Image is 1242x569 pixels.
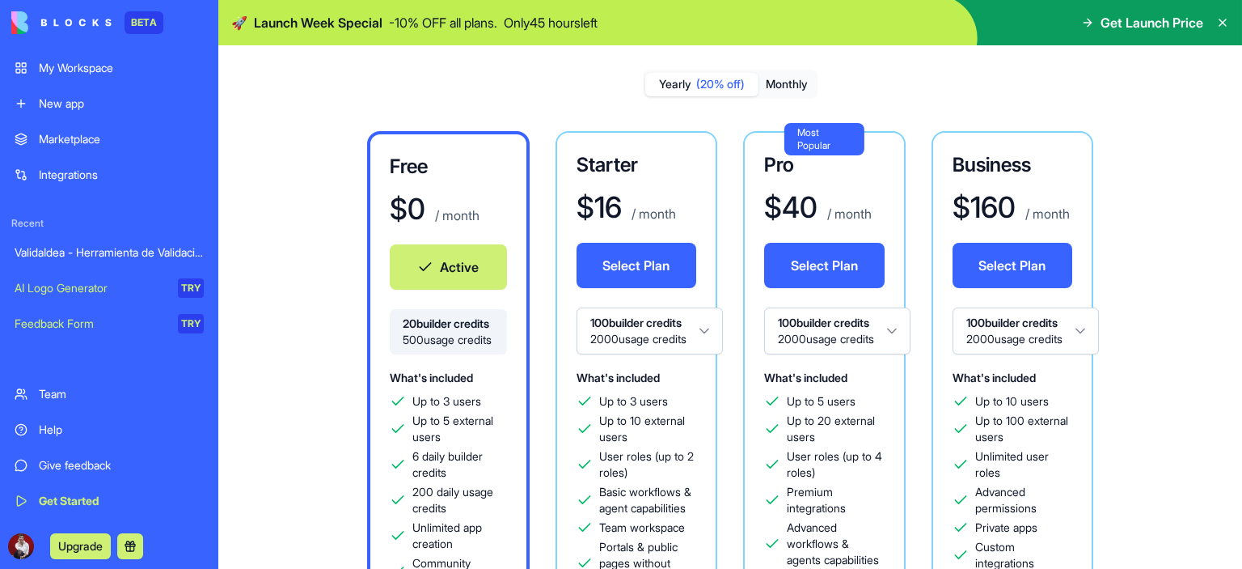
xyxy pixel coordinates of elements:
a: AI Logo GeneratorTRY [5,272,213,304]
button: Gif picker [51,497,64,510]
span: Up to 100 external users [975,413,1073,445]
div: New app [39,96,204,112]
a: New app [5,87,213,120]
div: AI Logo Generator [15,280,167,296]
h1: Blocks [101,8,142,20]
button: Upload attachment [77,497,90,510]
div: You’ll get replies here and in your email: ✉️ [26,287,252,350]
a: Feedback FormTRY [5,308,213,340]
span: Unlimited app creation [412,520,507,552]
span: Get Launch Price [1100,13,1203,32]
div: Team [39,386,204,402]
div: Hey Anllelic 👋 [26,103,252,119]
button: Monthly [758,73,815,96]
div: The Blocks Team says… [13,277,310,435]
div: Feedback Form [15,316,167,332]
span: 500 usage credits [403,332,494,348]
div: Help [39,422,204,438]
span: Up to 3 users [412,393,481,410]
span: 20 builder credits [403,316,494,332]
h1: $ 160 [953,191,1016,223]
a: Marketplace [5,123,213,155]
a: ValidaIdea - Herramienta de Validación de Negocios [5,236,213,269]
a: My Workspace [5,52,213,84]
button: Active [390,244,507,290]
div: Waiting for a teammate [16,449,307,462]
div: TRY [178,314,204,333]
h3: Business [953,152,1073,178]
span: Up to 20 external users [787,413,885,445]
a: Team [5,378,213,410]
div: Integrations [39,167,204,183]
a: Give feedback [5,449,213,482]
p: / month [628,204,676,223]
span: (20% off) [696,76,745,92]
img: Profile image for Michal [86,449,99,462]
h3: Starter [577,152,697,178]
div: Shelly says… [13,93,310,181]
span: Recent [5,217,213,230]
span: Unlimited user roles [975,448,1073,481]
span: What's included [764,371,847,384]
a: Get Started [5,485,213,517]
span: Up to 10 external users [599,413,697,445]
div: My Workspace [39,60,204,76]
button: Emoji picker [25,497,38,510]
div: ValidaIdea - Herramienta de Validación de Negocios [15,244,204,261]
p: - 10 % OFF all plans. [389,13,497,32]
div: Give feedback [39,457,204,473]
div: Welcome to Blocks 🙌 I'm here if you have any questions! [26,127,252,159]
h3: Free [390,154,507,180]
a: Help [5,414,213,446]
b: [EMAIL_ADDRESS][DOMAIN_NAME] [26,319,154,348]
span: Up to 5 users [787,393,855,410]
b: [DATE] [40,375,82,388]
button: go back [11,6,41,37]
div: Hey Anllelic 👋Welcome to Blocks 🙌 I'm here if you have any questions! [13,93,265,168]
div: Hello, this first version looks amazing! How pricing works? How much can I do with a free version... [58,181,310,264]
span: What's included [953,371,1036,384]
div: BETA [125,11,163,34]
span: 200 daily usage credits [412,484,507,516]
div: Marketplace [39,131,204,147]
button: Start recording [103,497,116,510]
button: Send a message… [277,490,303,516]
span: Private apps [975,520,1037,536]
div: Hello, this first version looks amazing! How pricing works? How much can I do with a free version... [71,191,298,254]
div: Close [284,6,313,36]
div: TRY [178,278,204,298]
p: / month [824,204,872,223]
span: Up to 3 users [599,393,668,410]
button: Select Plan [953,243,1073,288]
span: Premium integrations [787,484,885,516]
p: / month [1022,204,1070,223]
span: 🚀 [231,13,247,32]
div: The Blocks Team • 5m ago [26,403,157,413]
a: Integrations [5,159,213,191]
h1: $ 40 [764,191,817,223]
a: BETA [11,11,163,34]
div: Most Popular [784,123,864,155]
span: Team workspace [599,520,685,536]
span: Launch Week Special [254,13,382,32]
div: The team will be back 🕒 [26,359,252,390]
p: Back [DATE] [114,20,179,36]
span: Up to 10 users [975,393,1049,410]
span: Advanced permissions [975,484,1073,516]
h3: Pro [764,152,885,178]
a: Upgrade [50,537,111,554]
div: Anllelic says… [13,181,310,277]
button: Home [253,6,284,37]
textarea: Message… [14,463,310,490]
span: Advanced workflows & agents capabilities [787,520,885,568]
img: Profile image for Michal [46,9,72,35]
img: logo [11,11,112,34]
button: Select Plan [577,243,697,288]
p: Only 45 hours left [504,13,598,32]
h1: $ 0 [390,193,425,225]
img: Profile image for Shelly [69,9,95,35]
button: Upgrade [50,533,111,559]
img: Profile image for Shelly [95,449,108,462]
div: Get Started [39,493,204,509]
span: 6 daily builder credits [412,448,507,481]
